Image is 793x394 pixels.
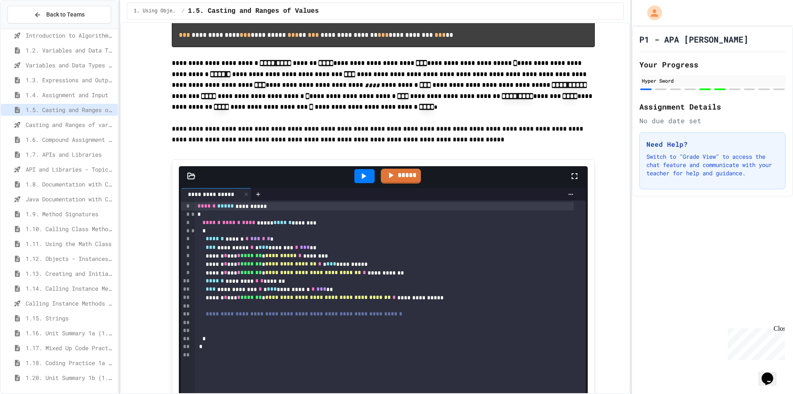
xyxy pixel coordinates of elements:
span: Variables and Data Types - Quiz [26,61,114,69]
span: / [182,8,185,14]
span: 1.14. Calling Instance Methods [26,284,114,293]
iframe: chat widget [724,325,785,360]
span: API and Libraries - Topic 1.7 [26,165,114,174]
span: 1.4. Assignment and Input [26,91,114,99]
span: 1.3. Expressions and Output [New] [26,76,114,84]
span: Back to Teams [46,10,85,19]
span: 1.13. Creating and Initializing Objects: Constructors [26,269,114,278]
span: 1.11. Using the Math Class [26,239,114,248]
span: 1.2. Variables and Data Types [26,46,114,55]
p: Switch to "Grade View" to access the chat feature and communicate with your teacher for help and ... [646,153,779,177]
span: 1.9. Method Signatures [26,210,114,218]
h3: Need Help? [646,139,779,149]
iframe: chat widget [758,361,785,386]
h1: P1 - APA [PERSON_NAME] [639,33,748,45]
span: 1.6. Compound Assignment Operators [26,135,114,144]
span: 1.20. Unit Summary 1b (1.7-1.15) [26,373,114,382]
span: 1.12. Objects - Instances of Classes [26,254,114,263]
span: 1.7. APIs and Libraries [26,150,114,159]
span: 1.17. Mixed Up Code Practice 1.1-1.6 [26,344,114,352]
span: 1. Using Objects and Methods [134,8,178,14]
div: Chat with us now!Close [3,3,57,53]
h2: Assignment Details [639,101,786,112]
span: 1.10. Calling Class Methods [26,224,114,233]
span: 1.15. Strings [26,314,114,322]
span: Casting and Ranges of variables - Quiz [26,120,114,129]
div: My Account [639,3,664,22]
span: 1.8. Documentation with Comments and Preconditions [26,180,114,189]
span: 1.5. Casting and Ranges of Values [188,6,319,16]
div: Hyper Sword [642,77,783,84]
button: Back to Teams [7,6,111,24]
span: Java Documentation with Comments - Topic 1.8 [26,195,114,203]
span: Calling Instance Methods - Topic 1.14 [26,299,114,308]
span: Introduction to Algorithms, Programming, and Compilers [26,31,114,40]
h2: Your Progress [639,59,786,70]
span: 1.5. Casting and Ranges of Values [26,105,114,114]
div: No due date set [639,116,786,126]
span: 1.18. Coding Practice 1a (1.1-1.6) [26,358,114,367]
span: 1.16. Unit Summary 1a (1.1-1.6) [26,329,114,337]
